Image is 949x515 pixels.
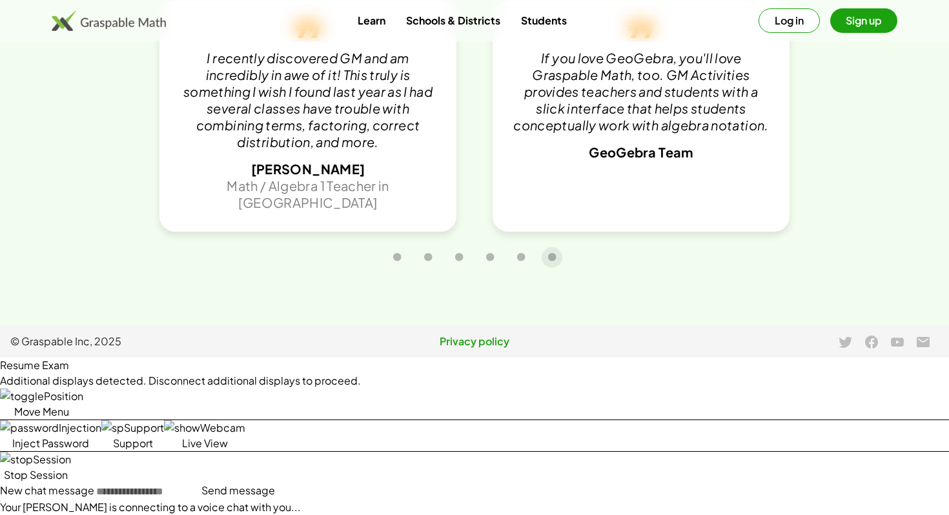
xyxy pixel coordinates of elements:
[480,247,500,268] button: Carousel slide 4 of 6
[513,50,769,134] p: If you love GeoGebra, you'll love Graspable Math, too. GM Activities provides teachers and studen...
[589,144,693,160] span: GeoGebra Team
[511,247,531,268] button: Carousel slide 5 of 6
[101,420,164,451] button: Support
[542,247,562,268] button: Carousel slide 6 of 6
[449,247,469,268] button: Carousel slide 3 of 6
[320,334,629,349] a: Privacy policy
[164,420,245,451] button: Live View
[511,8,577,32] a: Students
[164,420,245,436] img: showWebcam
[10,334,320,349] span: © Graspable Inc, 2025
[251,161,365,177] span: [PERSON_NAME]
[347,8,396,32] a: Learn
[101,436,164,451] p: Support
[227,177,389,210] span: Math / Algebra 1 Teacher in [GEOGRAPHIC_DATA]
[830,8,897,33] button: Sign up
[759,8,820,33] button: Log in
[418,247,438,268] button: Carousel slide 2 of 6
[396,8,511,32] a: Schools & Districts
[387,247,407,268] button: Carousel slide 1 of 6
[201,483,275,498] button: Send message
[180,50,436,150] p: I recently discovered GM and am incredibly in awe of it! This truly is something I wish I found l...
[201,483,275,497] span: Send message
[164,436,245,451] p: Live View
[101,420,164,436] img: spSupport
